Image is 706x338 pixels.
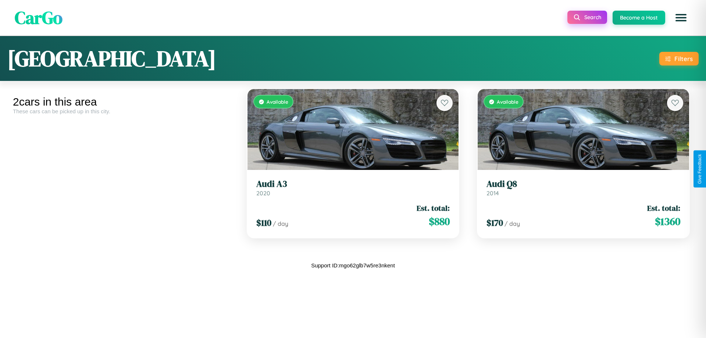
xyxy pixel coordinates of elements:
span: $ 1360 [655,214,680,229]
span: Est. total: [647,203,680,213]
span: $ 880 [429,214,450,229]
h3: Audi A3 [256,179,450,189]
button: Filters [659,52,699,65]
div: These cars can be picked up in this city. [13,108,232,114]
span: CarGo [15,6,63,30]
p: Support ID: mgo62glb7w5re3nkent [311,260,395,270]
button: Open menu [671,7,691,28]
span: Available [497,99,518,105]
span: Search [584,14,601,21]
span: $ 170 [486,217,503,229]
span: $ 110 [256,217,271,229]
span: / day [273,220,288,227]
div: Give Feedback [697,154,702,184]
h1: [GEOGRAPHIC_DATA] [7,43,216,74]
div: 2 cars in this area [13,96,232,108]
a: Audi Q82014 [486,179,680,197]
div: Filters [674,55,693,63]
span: / day [504,220,520,227]
span: Available [267,99,288,105]
span: 2020 [256,189,270,197]
span: 2014 [486,189,499,197]
span: Est. total: [417,203,450,213]
button: Search [567,11,607,24]
button: Become a Host [613,11,665,25]
a: Audi A32020 [256,179,450,197]
h3: Audi Q8 [486,179,680,189]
